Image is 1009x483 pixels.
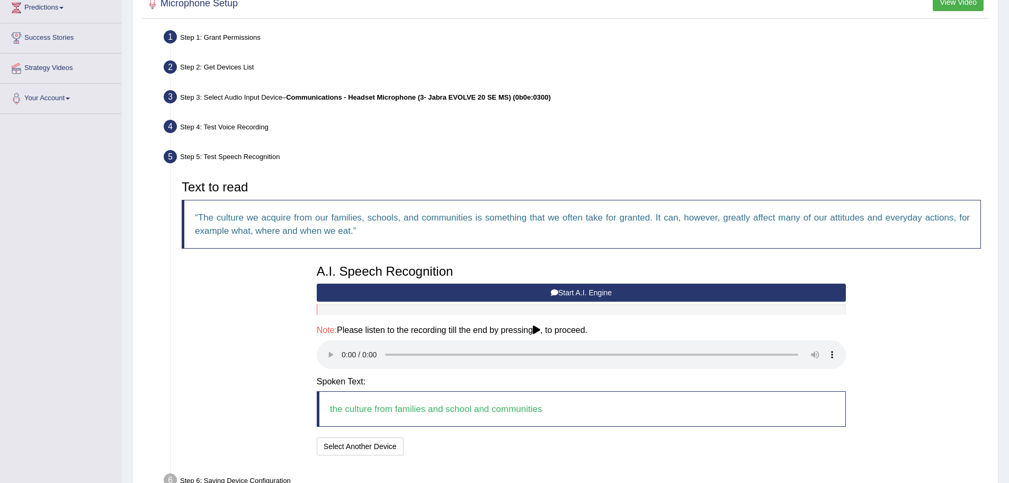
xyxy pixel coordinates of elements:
span: Note: [317,326,337,335]
div: Step 4: Test Voice Recording [159,117,993,140]
q: The culture we acquire from our families, schools, and communities is something that we often tak... [195,213,970,236]
blockquote: the culture from families and school and communities [317,391,846,427]
b: Communications - Headset Microphone (3- Jabra EVOLVE 20 SE MS) (0b0e:0300) [286,93,551,101]
span: – [282,93,551,101]
h4: Please listen to the recording till the end by pressing , to proceed. [317,326,846,335]
h4: Spoken Text: [317,377,846,387]
a: Success Stories [1,23,121,50]
a: Strategy Videos [1,54,121,80]
h3: Text to read [182,180,981,194]
div: Step 1: Grant Permissions [159,27,993,50]
div: Step 5: Test Speech Recognition [159,147,993,170]
div: Step 2: Get Devices List [159,57,993,81]
button: Select Another Device [317,437,404,455]
button: Start A.I. Engine [317,284,846,302]
h3: A.I. Speech Recognition [317,265,846,278]
a: Your Account [1,84,121,110]
div: Step 3: Select Audio Input Device [159,87,993,110]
